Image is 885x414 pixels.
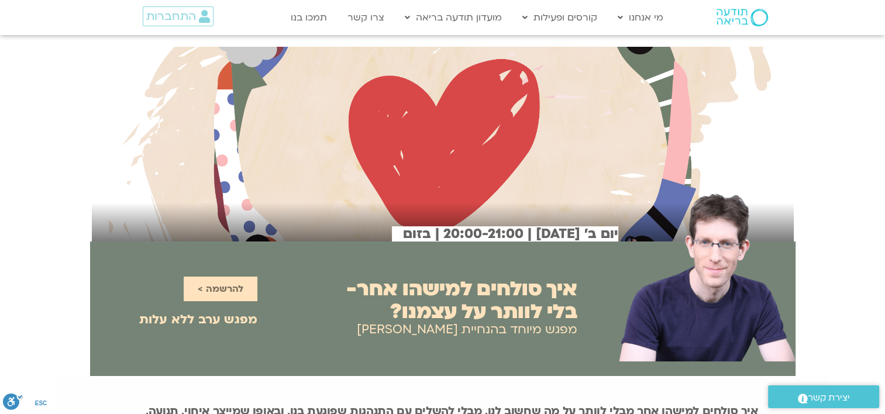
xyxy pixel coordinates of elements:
img: תודעה בריאה [717,9,768,26]
h2: מפגש ערב ללא עלות [139,313,257,327]
a: יצירת קשר [768,385,879,408]
h2: איך סולחים למישהו אחר- בלי לוותר על עצמנו? [346,278,577,323]
h2: מפגש מיוחד בהנחיית [PERSON_NAME] [357,323,577,337]
a: צרו קשר [342,6,390,29]
a: התחברות [143,6,213,26]
a: מי אנחנו [612,6,669,29]
span: להרשמה > [198,284,243,294]
span: יצירת קשר [808,390,850,406]
a: מועדון תודעה בריאה [399,6,508,29]
h2: יום ב׳ [DATE] | 20:00-21:00 | בזום [392,226,618,241]
a: תמכו בנו [285,6,333,29]
a: להרשמה > [184,277,257,301]
span: התחברות [146,10,196,23]
a: קורסים ופעילות [516,6,603,29]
